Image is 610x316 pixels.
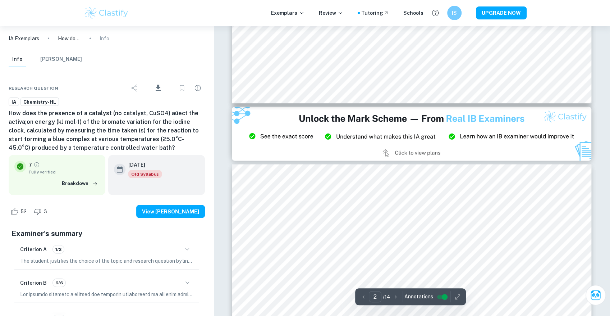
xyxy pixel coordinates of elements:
[12,228,202,239] h5: Examiner's summary
[60,178,100,189] button: Breakdown
[33,162,40,168] a: Grade fully verified
[20,98,59,107] a: Chemistry-HL
[29,161,32,169] p: 7
[447,6,462,20] button: IS
[9,85,58,91] span: Research question
[232,107,591,161] img: Ad
[586,285,606,305] button: Ask Clai
[9,206,31,217] div: Like
[128,81,142,95] div: Share
[20,257,193,265] p: The student justifies the choice of the topic and research question by linking it to personal int...
[128,170,162,178] div: Starting from the May 2025 session, the Chemistry IA requirements have changed. It's OK to refer ...
[84,6,129,20] img: Clastify logo
[476,6,527,19] button: UPGRADE NOW
[404,293,433,301] span: Annotations
[429,7,441,19] button: Help and Feedback
[100,35,109,42] p: Info
[9,109,205,152] h6: How does the presence of a catalyst (no catalyst, CuSO4) aûect the activa;on energy (kJ mol-1) of...
[143,79,173,98] div: Download
[450,9,458,17] h6: IS
[9,98,19,107] a: IA
[17,208,31,215] span: 52
[32,206,51,217] div: Dislike
[53,246,64,253] span: 1/2
[361,9,389,17] a: Tutoring
[271,9,304,17] p: Exemplars
[29,169,100,175] span: Fully verified
[40,51,82,67] button: [PERSON_NAME]
[136,205,205,218] button: View [PERSON_NAME]
[403,9,423,17] a: Schools
[40,208,51,215] span: 3
[9,51,26,67] button: Info
[58,35,81,42] p: How does the presence of a catalyst (no catalyst, CuSO4) aûect the activa;on energy (kJ mol-1) of...
[128,161,156,169] h6: [DATE]
[383,293,390,301] p: / 14
[319,9,343,17] p: Review
[20,245,47,253] h6: Criterion A
[9,35,39,42] a: IA Exemplars
[128,170,162,178] span: Old Syllabus
[21,99,59,106] span: Chemistry-HL
[53,280,65,286] span: 6/6
[20,290,193,298] p: Lor ipsumdo sitametc a elitsed doe temporin utlaboreetd ma ali enim admin, veniamquisnos exe ulla...
[175,81,189,95] div: Bookmark
[20,279,47,287] h6: Criterion B
[9,99,19,106] span: IA
[191,81,205,95] div: Report issue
